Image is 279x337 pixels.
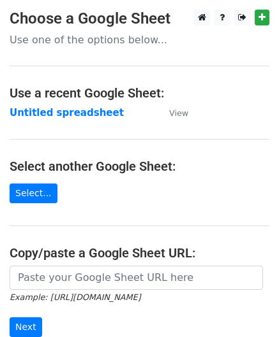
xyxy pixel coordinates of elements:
small: View [169,108,188,118]
a: View [156,107,188,118]
small: Example: [URL][DOMAIN_NAME] [10,292,140,302]
a: Select... [10,183,57,203]
h3: Choose a Google Sheet [10,10,269,28]
h4: Select another Google Sheet: [10,159,269,174]
h4: Use a recent Google Sheet: [10,85,269,101]
h4: Copy/paste a Google Sheet URL: [10,245,269,261]
input: Next [10,317,42,337]
a: Untitled spreadsheet [10,107,124,118]
p: Use one of the options below... [10,33,269,47]
input: Paste your Google Sheet URL here [10,266,263,290]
